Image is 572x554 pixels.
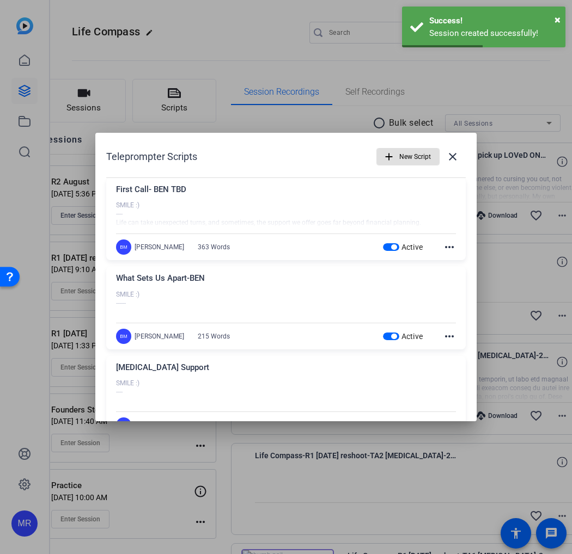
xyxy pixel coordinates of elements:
span: Active [401,421,423,429]
div: Success! [429,15,557,27]
div: What Sets Us Apart-BEN [116,272,456,290]
div: Session created successfully! [429,27,557,40]
span: Active [401,332,423,341]
mat-icon: add [383,151,395,163]
mat-icon: close [446,150,459,163]
span: × [555,13,561,26]
div: [MEDICAL_DATA] Support [116,361,456,379]
div: BM [116,239,131,255]
mat-icon: more_horiz [443,418,456,432]
button: Close [555,11,561,28]
mat-icon: more_horiz [443,241,456,254]
div: [PERSON_NAME] [135,332,184,341]
div: 363 Words [198,243,230,251]
h1: Teleprompter Scripts [106,150,197,163]
div: 215 Words [198,332,230,341]
div: BM [116,417,131,433]
mat-icon: more_horiz [443,330,456,343]
div: [PERSON_NAME] [135,421,184,429]
button: New Script [376,148,440,165]
div: First Call- BEN TBD [116,183,456,201]
div: [PERSON_NAME] [135,243,184,251]
span: Active [401,243,423,251]
span: New Script [399,146,431,167]
div: 141 Words [198,421,230,429]
div: BM [116,329,131,344]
